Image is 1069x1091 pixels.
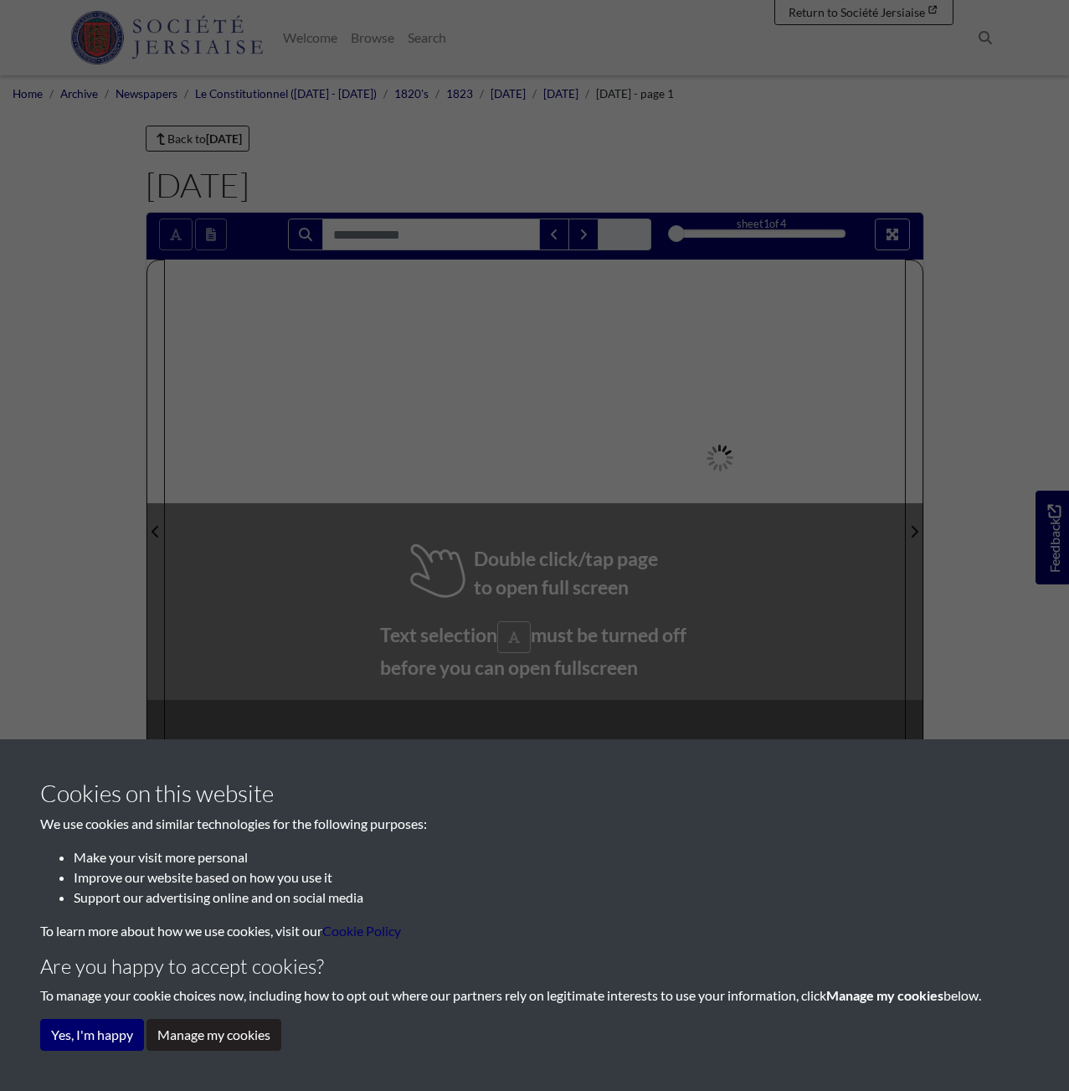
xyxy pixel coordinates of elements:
li: Support our advertising online and on social media [74,888,1029,908]
button: Yes, I'm happy [40,1019,144,1051]
strong: Manage my cookies [826,987,943,1003]
p: To manage your cookie choices now, including how to opt out where our partners rely on legitimate... [40,986,1029,1006]
li: Improve our website based on how you use it [74,867,1029,888]
h3: Cookies on this website [40,780,1029,808]
a: learn more about cookies [322,923,401,939]
p: We use cookies and similar technologies for the following purposes: [40,814,1029,834]
li: Make your visit more personal [74,847,1029,867]
button: Manage my cookies [146,1019,281,1051]
p: To learn more about how we use cookies, visit our [40,921,1029,941]
h4: Are you happy to accept cookies? [40,955,1029,979]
